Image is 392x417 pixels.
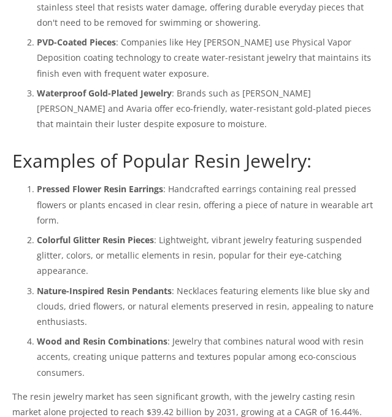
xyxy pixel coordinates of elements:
[37,87,172,99] strong: Waterproof Gold-Plated Jewelry
[37,36,116,48] strong: PVD-Coated Pieces
[37,285,172,297] strong: Nature-Inspired Resin Pendants
[37,183,163,195] strong: Pressed Flower Resin Earrings
[37,181,380,228] p: : Handcrafted earrings containing real pressed flowers or plants encased in clear resin, offering...
[12,150,380,172] h1: Examples of Popular Resin Jewelry:
[37,335,167,347] strong: Wood and Resin Combinations
[37,333,380,380] p: : Jewelry that combines natural wood with resin accents, creating unique patterns and textures po...
[37,34,380,81] p: : Companies like Hey [PERSON_NAME] use Physical Vapor Deposition coating technology to create wat...
[37,283,380,330] p: : Necklaces featuring elements like blue sky and clouds, dried flowers, or natural elements prese...
[37,232,380,279] p: : Lightweight, vibrant jewelry featuring suspended glitter, colors, or metallic elements in resin...
[37,234,154,246] strong: Colorful Glitter Resin Pieces
[37,85,380,132] p: : Brands such as [PERSON_NAME] [PERSON_NAME] and Avaria offer eco-friendly, water-resistant gold-...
